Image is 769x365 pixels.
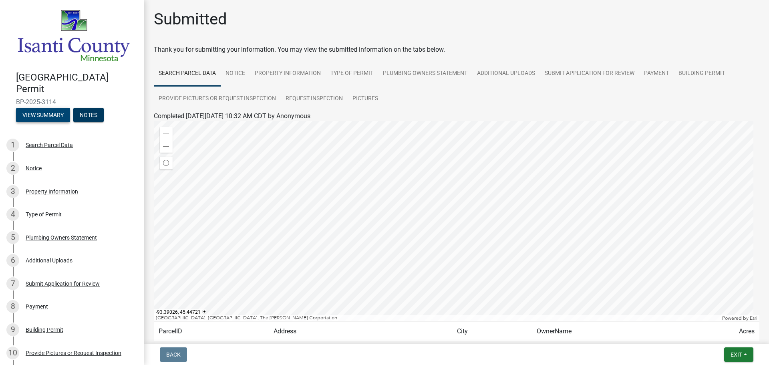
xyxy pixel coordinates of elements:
div: Thank you for submitting your information. You may view the submitted information on the tabs below. [154,45,759,54]
div: Powered by [720,315,759,321]
div: Additional Uploads [26,258,72,263]
div: Property Information [26,189,78,194]
a: Submit Application for Review [540,61,639,87]
a: Payment [639,61,674,87]
h4: [GEOGRAPHIC_DATA] Permit [16,72,138,95]
a: Building Permit [674,61,730,87]
a: Notice [221,61,250,87]
div: Zoom in [160,127,173,140]
div: Find my location [160,157,173,169]
a: Provide Pictures or Request Inspection [154,86,281,112]
span: Completed [DATE][DATE] 10:32 AM CDT by Anonymous [154,112,310,120]
span: BP-2025-3114 [16,98,128,106]
div: 2 [6,162,19,175]
span: Back [166,351,181,358]
button: Back [160,347,187,362]
div: Submit Application for Review [26,281,100,286]
div: Plumbing Owners Statement [26,235,97,240]
div: 6 [6,254,19,267]
button: View Summary [16,108,70,122]
div: Search Parcel Data [26,142,73,148]
td: Address [269,322,453,341]
div: 5 [6,231,19,244]
button: Exit [724,347,753,362]
button: Notes [73,108,104,122]
a: Search Parcel Data [154,61,221,87]
img: Isanti County, Minnesota [16,8,131,63]
div: 9 [6,323,19,336]
div: 4 [6,208,19,221]
div: 1 [6,139,19,151]
td: Acres [689,322,759,341]
td: ParcelID [154,322,269,341]
div: Type of Permit [26,212,62,217]
a: Additional Uploads [472,61,540,87]
a: Property Information [250,61,326,87]
div: Notice [26,165,42,171]
td: OwnerName [532,322,689,341]
a: Plumbing Owners Statement [378,61,472,87]
div: Zoom out [160,140,173,153]
div: Payment [26,304,48,309]
wm-modal-confirm: Notes [73,112,104,119]
td: City [452,322,532,341]
a: Pictures [348,86,383,112]
h1: Submitted [154,10,227,29]
span: Exit [731,351,742,358]
div: 10 [6,347,19,359]
a: Request Inspection [281,86,348,112]
div: [GEOGRAPHIC_DATA], [GEOGRAPHIC_DATA], The [PERSON_NAME] Corportation [154,315,720,321]
wm-modal-confirm: Summary [16,112,70,119]
div: 8 [6,300,19,313]
div: Provide Pictures or Request Inspection [26,350,121,356]
div: Building Permit [26,327,63,333]
a: Esri [750,315,757,321]
a: Type of Permit [326,61,378,87]
div: 3 [6,185,19,198]
div: 7 [6,277,19,290]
